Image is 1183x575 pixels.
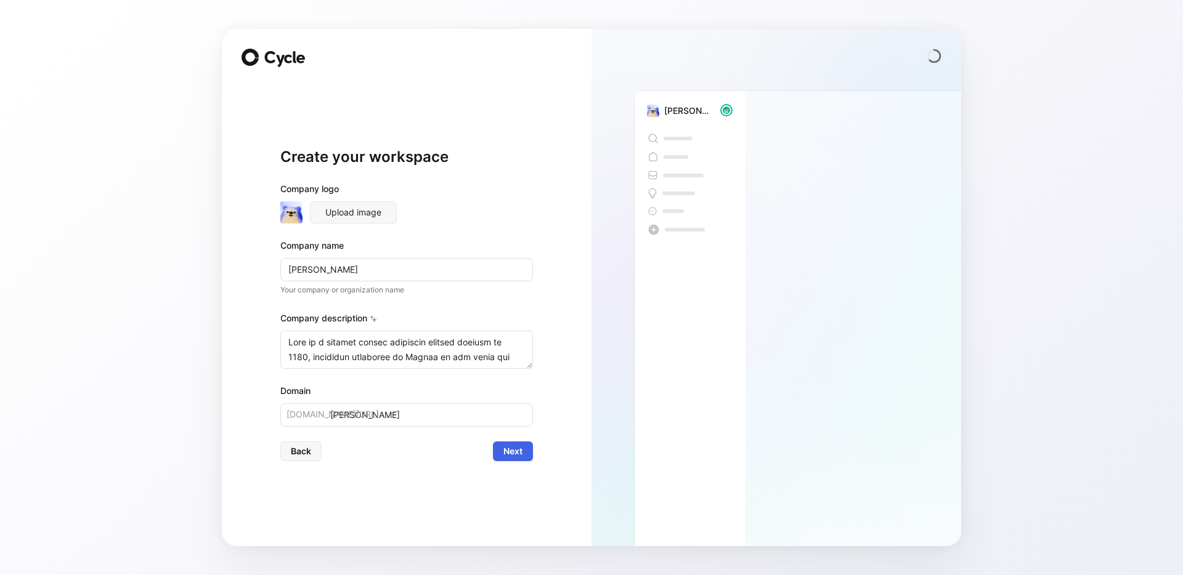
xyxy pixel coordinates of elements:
img: alan.eu [280,201,303,223]
span: Back [291,444,311,459]
div: Company logo [280,182,533,201]
div: [PERSON_NAME] [664,103,710,118]
button: Next [493,441,533,461]
div: Domain [280,384,533,398]
span: Next [503,444,522,459]
div: Company description [280,311,533,331]
img: alan.eu [647,105,659,117]
span: [DOMAIN_NAME][URL] [287,407,379,422]
div: Company name [280,238,533,253]
p: Your company or organization name [280,284,533,296]
button: Back [280,441,322,461]
h1: Create your workspace [280,147,533,167]
button: Upload image [310,201,397,223]
span: Upload image [325,205,381,220]
input: Example [280,258,533,281]
img: avatar [722,105,731,115]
